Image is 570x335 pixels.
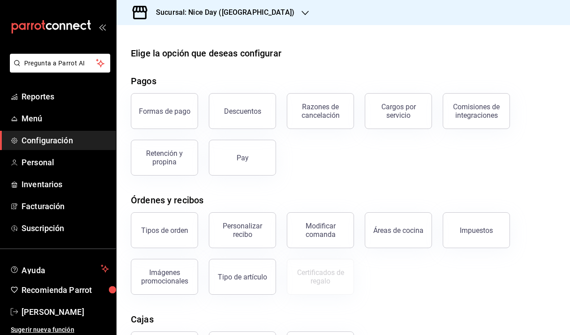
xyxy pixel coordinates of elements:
span: Ayuda [22,263,97,274]
div: Retención y propina [137,149,192,166]
button: Certificados de regalo [287,259,354,295]
a: Pregunta a Parrot AI [6,65,110,74]
div: Áreas de cocina [373,226,423,235]
div: Comisiones de integraciones [449,103,504,120]
div: Tipos de orden [141,226,188,235]
span: Sugerir nueva función [11,325,109,335]
button: Personalizar recibo [209,212,276,248]
span: Configuración [22,134,109,146]
button: Formas de pago [131,93,198,129]
button: Cargos por servicio [365,93,432,129]
span: Personal [22,156,109,168]
div: Certificados de regalo [293,268,348,285]
div: Razones de cancelación [293,103,348,120]
button: Retención y propina [131,140,198,176]
button: Tipos de orden [131,212,198,248]
button: Impuestos [443,212,510,248]
div: Impuestos [460,226,493,235]
div: Tipo de artículo [218,273,267,281]
span: Recomienda Parrot [22,284,109,296]
h3: Sucursal: Nice Day ([GEOGRAPHIC_DATA]) [149,7,294,18]
span: [PERSON_NAME] [22,306,109,318]
button: Modificar comanda [287,212,354,248]
span: Inventarios [22,178,109,190]
span: Suscripción [22,222,109,234]
div: Pay [237,154,249,162]
div: Personalizar recibo [215,222,270,239]
div: Cajas [131,313,154,326]
button: open_drawer_menu [99,23,106,30]
span: Menú [22,112,109,125]
div: Descuentos [224,107,261,116]
button: Descuentos [209,93,276,129]
div: Pagos [131,74,156,88]
button: Razones de cancelación [287,93,354,129]
div: Imágenes promocionales [137,268,192,285]
div: Elige la opción que deseas configurar [131,47,281,60]
div: Órdenes y recibos [131,193,203,207]
button: Comisiones de integraciones [443,93,510,129]
button: Imágenes promocionales [131,259,198,295]
button: Pregunta a Parrot AI [10,54,110,73]
span: Reportes [22,90,109,103]
div: Modificar comanda [293,222,348,239]
button: Áreas de cocina [365,212,432,248]
span: Pregunta a Parrot AI [24,59,96,68]
div: Cargos por servicio [371,103,426,120]
button: Pay [209,140,276,176]
span: Facturación [22,200,109,212]
button: Tipo de artículo [209,259,276,295]
div: Formas de pago [139,107,190,116]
